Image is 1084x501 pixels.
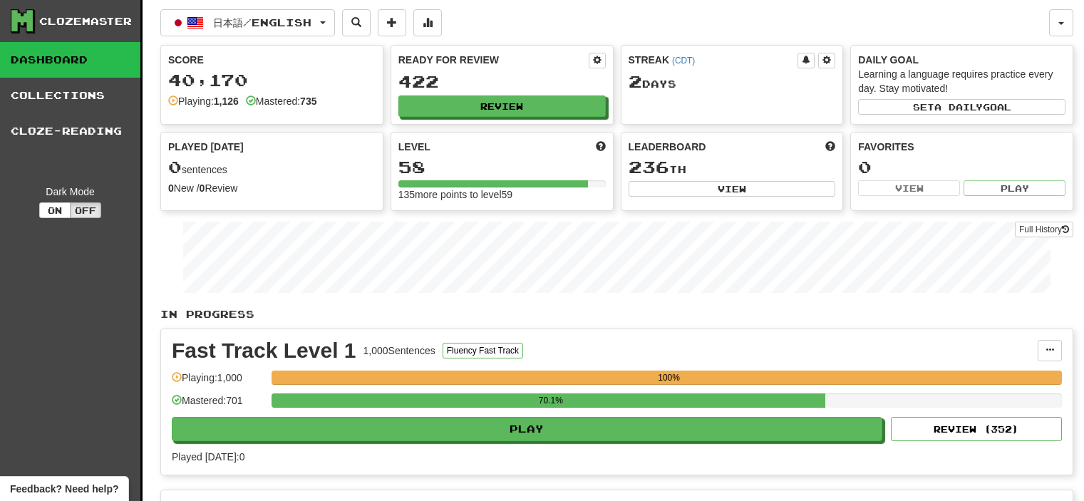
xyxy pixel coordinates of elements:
a: (CDT) [672,56,695,66]
div: Ready for Review [398,53,589,67]
span: 日本語 / English [213,16,311,29]
strong: 1,126 [214,95,239,107]
div: th [629,158,836,177]
span: 2 [629,71,642,91]
a: Full History [1015,222,1073,237]
button: View [629,181,836,197]
div: Day s [629,73,836,91]
div: 422 [398,73,606,91]
span: 236 [629,157,669,177]
button: More stats [413,9,442,36]
div: 135 more points to level 59 [398,187,606,202]
div: Streak [629,53,798,67]
div: Playing: [168,94,239,108]
div: Score [168,53,376,67]
span: Score more points to level up [596,140,606,154]
button: 日本語/English [160,9,335,36]
div: 0 [858,158,1065,176]
div: Dark Mode [11,185,130,199]
div: Clozemaster [39,14,132,29]
span: a daily [934,102,983,112]
button: Play [964,180,1065,196]
span: Open feedback widget [10,482,118,496]
div: Mastered: 701 [172,393,264,417]
button: Review (352) [891,417,1062,441]
span: Leaderboard [629,140,706,154]
div: 70.1% [276,393,825,408]
span: This week in points, UTC [825,140,835,154]
div: 100% [276,371,1062,385]
div: New / Review [168,181,376,195]
strong: 735 [300,95,316,107]
div: Favorites [858,140,1065,154]
div: 40,170 [168,71,376,89]
button: Play [172,417,882,441]
button: Review [398,95,606,117]
div: Mastered: [246,94,317,108]
strong: 0 [200,182,205,194]
div: sentences [168,158,376,177]
div: Fast Track Level 1 [172,340,356,361]
button: Off [70,202,101,218]
div: Learning a language requires practice every day. Stay motivated! [858,67,1065,95]
button: Fluency Fast Track [443,343,523,358]
span: Played [DATE]: 0 [172,451,244,463]
span: Level [398,140,430,154]
div: Daily Goal [858,53,1065,67]
button: Seta dailygoal [858,99,1065,115]
p: In Progress [160,307,1073,321]
button: On [39,202,71,218]
strong: 0 [168,182,174,194]
button: Search sentences [342,9,371,36]
span: 0 [168,157,182,177]
div: Playing: 1,000 [172,371,264,394]
span: Played [DATE] [168,140,244,154]
button: View [858,180,960,196]
div: 1,000 Sentences [363,344,435,358]
div: 58 [398,158,606,176]
button: Add sentence to collection [378,9,406,36]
